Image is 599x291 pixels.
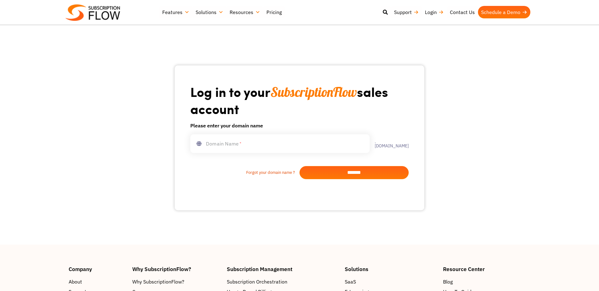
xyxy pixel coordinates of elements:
[443,266,530,272] h4: Resource Center
[69,266,126,272] h4: Company
[345,278,437,285] a: SaaS
[69,278,82,285] span: About
[227,278,287,285] span: Subscription Orchestration
[345,266,437,272] h4: Solutions
[263,6,285,18] a: Pricing
[132,278,184,285] span: Why SubscriptionFlow?
[391,6,422,18] a: Support
[478,6,530,18] a: Schedule a Demo
[370,139,409,148] label: .[DOMAIN_NAME]
[422,6,447,18] a: Login
[443,278,453,285] span: Blog
[190,83,409,117] h1: Log in to your sales account
[69,278,126,285] a: About
[443,278,530,285] a: Blog
[66,4,120,21] img: Subscriptionflow
[270,84,357,100] span: SubscriptionFlow
[447,6,478,18] a: Contact Us
[227,278,338,285] a: Subscription Orchestration
[227,266,338,272] h4: Subscription Management
[226,6,263,18] a: Resources
[132,266,221,272] h4: Why SubscriptionFlow?
[190,122,409,129] h6: Please enter your domain name
[159,6,192,18] a: Features
[132,278,221,285] a: Why SubscriptionFlow?
[345,278,356,285] span: SaaS
[192,6,226,18] a: Solutions
[190,169,299,176] a: Forgot your domain name ?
